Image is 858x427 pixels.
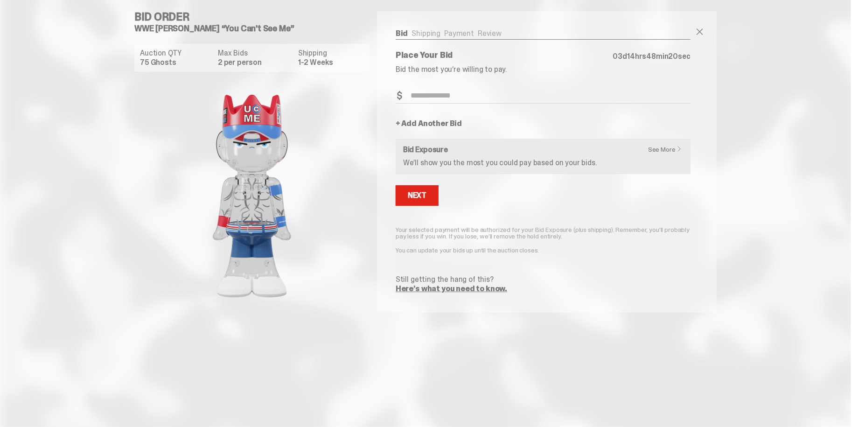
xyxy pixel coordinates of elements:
[396,226,691,239] p: Your selected payment will be authorized for your Bid Exposure (plus shipping). Remember, you’ll ...
[396,284,507,294] a: Here’s what you need to know.
[140,59,212,66] dd: 75 Ghosts
[408,192,426,199] div: Next
[613,53,691,60] p: d hrs min sec
[298,49,364,57] dt: Shipping
[396,28,408,38] a: Bid
[613,51,623,61] span: 03
[396,247,691,253] p: You can update your bids up until the auction closes.
[648,146,687,153] a: See More
[396,185,439,206] button: Next
[218,49,293,57] dt: Max Bids
[397,91,402,100] span: $
[627,51,635,61] span: 14
[140,49,212,57] dt: Auction QTY
[396,51,613,59] p: Place Your Bid
[647,51,656,61] span: 48
[159,79,345,313] img: product image
[396,120,462,127] a: + Add Another Bid
[396,66,691,73] p: Bid the most you’re willing to pay.
[298,59,364,66] dd: 1-2 Weeks
[669,51,678,61] span: 20
[218,59,293,66] dd: 2 per person
[403,159,683,167] p: We’ll show you the most you could pay based on your bids.
[134,24,377,33] h5: WWE [PERSON_NAME] “You Can't See Me”
[403,146,683,154] h6: Bid Exposure
[396,276,691,283] p: Still getting the hang of this?
[134,11,377,22] h4: Bid Order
